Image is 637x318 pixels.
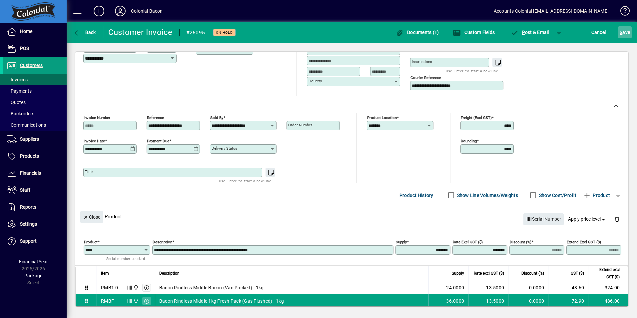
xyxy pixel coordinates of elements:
[288,123,312,127] mat-label: Order number
[568,216,607,223] span: Apply price level
[84,240,98,244] mat-label: Product
[508,294,548,308] td: 0.0000
[108,27,173,38] div: Customer Invoice
[396,30,439,35] span: Documents (1)
[3,97,67,108] a: Quotes
[456,192,518,199] label: Show Line Volumes/Weights
[394,26,441,38] button: Documents (1)
[592,266,620,281] span: Extend excl GST ($)
[472,284,504,291] div: 13.5000
[3,182,67,199] a: Staff
[618,26,632,38] button: Save
[210,115,223,120] mat-label: Sold by
[153,240,172,244] mat-label: Description
[20,153,39,159] span: Products
[7,111,34,116] span: Backorders
[67,26,103,38] app-page-header-button: Back
[7,100,26,105] span: Quotes
[522,30,525,35] span: P
[110,5,131,17] button: Profile
[80,211,103,223] button: Close
[397,189,436,201] button: Product History
[3,165,67,182] a: Financials
[20,238,37,244] span: Support
[591,27,606,38] span: Cancel
[20,187,30,193] span: Staff
[72,26,98,38] button: Back
[396,240,407,244] mat-label: Supply
[472,298,504,304] div: 13.5000
[147,115,164,120] mat-label: Reference
[399,190,433,201] span: Product History
[3,85,67,97] a: Payments
[461,139,477,143] mat-label: Rounding
[410,75,441,80] mat-label: Courier Reference
[609,211,625,227] button: Delete
[538,192,576,199] label: Show Cost/Profit
[453,240,483,244] mat-label: Rate excl GST ($)
[3,199,67,216] a: Reports
[101,298,114,304] div: RMBF
[580,189,613,201] button: Product
[132,284,139,291] span: Provida
[20,29,32,34] span: Home
[510,30,549,35] span: ost & Email
[219,177,271,185] mat-hint: Use 'Enter' to start a new line
[132,297,139,305] span: Provida
[20,170,41,176] span: Financials
[3,119,67,131] a: Communications
[84,115,110,120] mat-label: Invoice number
[494,6,609,16] div: Accounts Colonial [EMAIL_ADDRESS][DOMAIN_NAME]
[510,240,531,244] mat-label: Discount (%)
[523,213,564,225] button: Serial Number
[83,212,100,223] span: Close
[7,122,46,128] span: Communications
[3,40,67,57] a: POS
[3,216,67,233] a: Settings
[24,273,42,278] span: Package
[590,26,608,38] button: Cancel
[79,214,105,220] app-page-header-button: Close
[159,270,180,277] span: Description
[609,216,625,222] app-page-header-button: Delete
[446,298,464,304] span: 36.0000
[461,115,492,120] mat-label: Freight (excl GST)
[20,136,39,142] span: Suppliers
[19,259,48,264] span: Financial Year
[147,139,169,143] mat-label: Payment due
[20,46,29,51] span: POS
[74,30,96,35] span: Back
[159,284,264,291] span: Bacon Rindless Middle Bacon (Vac-Packed) - 1kg
[446,284,464,291] span: 24.0000
[88,5,110,17] button: Add
[20,221,37,227] span: Settings
[131,6,163,16] div: Colonial Bacon
[3,233,67,250] a: Support
[620,27,630,38] span: ave
[101,270,109,277] span: Item
[309,79,322,83] mat-label: Country
[565,213,609,225] button: Apply price level
[186,27,205,38] div: #25095
[526,214,561,225] span: Serial Number
[7,88,32,94] span: Payments
[452,270,464,277] span: Supply
[588,294,628,308] td: 486.00
[367,115,397,120] mat-label: Product location
[567,240,601,244] mat-label: Extend excl GST ($)
[212,146,237,151] mat-label: Delivery status
[3,148,67,165] a: Products
[620,30,622,35] span: S
[84,139,105,143] mat-label: Invoice date
[412,59,432,64] mat-label: Instructions
[3,74,67,85] a: Invoices
[451,26,496,38] button: Custom Fields
[588,281,628,294] td: 324.00
[106,255,145,262] mat-hint: Serial number tracked
[85,169,93,174] mat-label: Title
[3,23,67,40] a: Home
[216,30,233,35] span: On hold
[615,1,629,23] a: Knowledge Base
[3,131,67,148] a: Suppliers
[101,284,118,291] div: RMB1.0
